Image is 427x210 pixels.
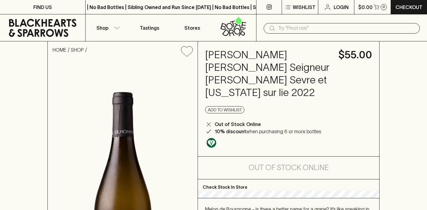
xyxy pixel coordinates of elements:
[71,47,84,52] a: SHOP
[53,47,66,52] a: HOME
[215,129,246,134] b: 10% discount
[184,24,200,31] p: Stores
[215,121,261,128] p: Out of Stock Online
[198,179,379,191] p: Check Stock In Store
[128,14,171,41] a: Tastings
[249,163,329,172] h5: Out of Stock Online
[334,4,349,11] p: Login
[205,136,218,149] a: Made without the use of any animal products.
[207,138,216,148] img: Vegan
[215,128,321,135] p: when purchasing 6 or more bottles
[33,4,52,11] p: FIND US
[179,44,195,59] button: Add to wishlist
[205,106,244,113] button: Add to wishlist
[358,4,373,11] p: $0.00
[86,14,128,41] button: Shop
[293,4,316,11] p: Wishlist
[383,5,385,9] p: 0
[171,14,213,41] a: Stores
[338,49,372,61] h4: $55.00
[96,24,108,31] p: Shop
[205,49,331,99] h4: [PERSON_NAME] [PERSON_NAME] Seigneur [PERSON_NAME] Sevre et [US_STATE] sur lie 2022
[395,4,422,11] p: Checkout
[140,24,159,31] p: Tastings
[278,23,415,33] input: Try "Pinot noir"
